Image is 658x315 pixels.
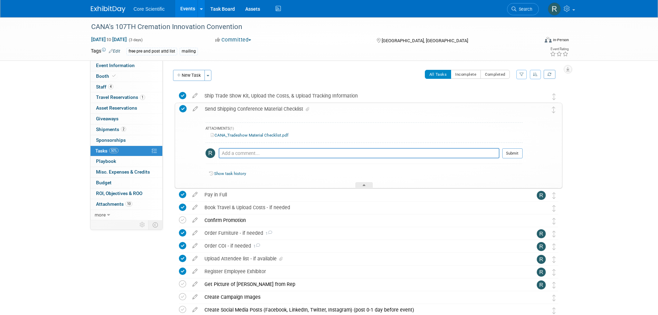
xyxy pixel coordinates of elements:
img: Alissa Schlosser [537,216,546,225]
span: Shipments [96,127,126,132]
span: Search [516,7,532,12]
span: to [106,37,112,42]
a: Asset Reservations [90,103,162,113]
div: Register Employee Exhibitor [201,266,523,277]
div: Ship Trade Show Kit, Upload the Costs, & Upload Tracking Information [201,90,523,102]
img: Rachel Wolff [537,255,546,264]
span: Attachments [96,201,132,207]
img: Rachel Wolff [537,280,546,289]
a: Travel Reservations1 [90,92,162,103]
div: CANA's 107TH Cremation Innovation Convention [89,21,528,33]
a: edit [189,230,201,236]
div: Confirm Promotion [201,214,523,226]
a: Refresh [544,70,555,79]
div: Send Shipping Conference Material Checklist [201,103,523,115]
span: 4 [108,84,113,89]
span: [DATE] [DATE] [91,36,127,43]
img: Megan Murray [537,293,546,302]
img: Rachel Wolff [537,191,546,200]
img: Rachel Wolff [537,268,546,277]
span: Budget [96,180,112,185]
span: (1) [230,127,234,130]
i: Move task [552,295,556,301]
img: Shipping Team [537,92,546,101]
i: Move task [552,256,556,263]
i: Move task [552,205,556,212]
img: ExhibitDay [91,6,125,13]
span: 10 [125,201,132,206]
span: 1 [251,244,260,249]
img: Alyona Yurchenko [537,204,546,213]
a: Shipments2 [90,124,162,135]
a: edit [189,307,201,313]
a: edit [189,281,201,287]
img: Rachel Wolff [537,229,546,238]
i: Move task [552,243,556,250]
img: Rachel Wolff [537,242,546,251]
div: Pay in Full [201,189,523,201]
button: Submit [502,148,523,159]
img: Megan Murray [537,306,546,315]
img: Alissa Schlosser [536,105,545,114]
div: Order Furniture - if needed [201,227,523,239]
span: Sponsorships [96,137,126,143]
a: edit [189,204,201,211]
td: Tags [91,47,120,55]
img: Rachel Wolff [548,2,561,16]
span: Event Information [96,63,135,68]
td: Toggle Event Tabs [148,220,162,229]
a: edit [189,106,201,112]
div: ATTACHMENTS [206,126,523,132]
a: Misc. Expenses & Credits [90,167,162,177]
div: Order COI - if needed [201,240,523,252]
button: Completed [480,70,510,79]
i: Booth reservation complete [112,74,116,78]
span: Booth [96,73,117,79]
i: Move task [552,192,556,199]
a: Booth [90,71,162,82]
span: more [95,212,106,217]
button: All Tasks [425,70,451,79]
i: Move task [552,231,556,237]
i: Move task [552,269,556,276]
span: Staff [96,84,113,90]
button: New Task [173,70,205,81]
a: edit [189,268,201,275]
span: 1 [263,231,272,236]
a: edit [189,256,201,262]
a: edit [189,243,201,249]
a: edit [189,192,201,198]
a: edit [189,217,201,223]
a: Search [507,3,539,15]
div: free pre and post attd list [126,48,177,55]
div: In-Person [553,37,569,43]
span: Giveaways [96,116,118,121]
button: Incomplete [451,70,481,79]
a: Tasks50% [90,146,162,156]
span: ROI, Objectives & ROO [96,191,142,196]
td: Personalize Event Tab Strip [136,220,149,229]
i: Move task [552,282,556,288]
span: 1 [140,95,145,100]
a: ROI, Objectives & ROO [90,188,162,199]
div: Book Travel & Upload Costs - if needed [201,202,523,213]
span: Asset Reservations [96,105,137,111]
span: Misc. Expenses & Credits [96,169,150,175]
a: CANA_Tradeshow Material Checklist.pdf [211,133,288,138]
div: Event Format [498,36,569,46]
i: Move task [552,93,556,100]
div: mailing [180,48,198,55]
span: [GEOGRAPHIC_DATA], [GEOGRAPHIC_DATA] [382,38,468,43]
span: Core Scientific [134,6,165,12]
div: Create Campaign Images [201,291,523,303]
a: Event Information [90,61,162,71]
a: Budget [90,178,162,188]
a: more [90,210,162,220]
a: Edit [109,49,120,54]
i: Move task [552,307,556,314]
a: Show task history [214,171,246,176]
img: Format-Inperson.png [545,37,552,43]
a: edit [189,93,201,99]
span: 2 [121,127,126,132]
span: Playbook [96,158,116,164]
